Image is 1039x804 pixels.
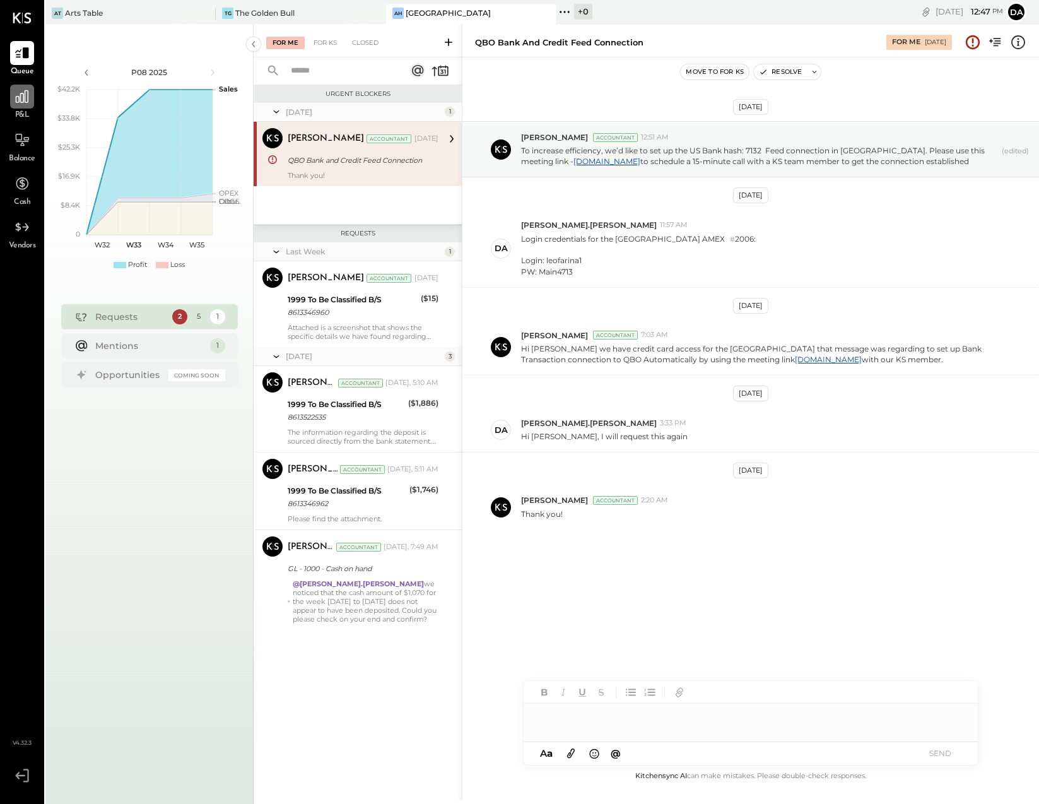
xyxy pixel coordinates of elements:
div: Urgent Blockers [260,90,455,98]
button: SEND [915,745,965,762]
span: [PERSON_NAME].[PERSON_NAME] [521,418,657,429]
a: Balance [1,128,44,165]
text: $33.8K [57,114,80,122]
button: da [1006,2,1026,22]
div: [DATE] [925,38,946,47]
span: 11:57 AM [660,220,688,230]
div: 1999 To Be Classified B/S [288,398,404,411]
a: [DOMAIN_NAME] [795,355,862,364]
div: QBO Bank and Credit Feed Connection [475,37,643,49]
a: Queue [1,41,44,78]
text: $8.4K [61,201,80,210]
div: [DATE], 5:10 AM [385,378,438,388]
div: ($1,886) [408,397,438,410]
div: 2 [172,309,187,324]
span: # [730,235,735,244]
text: W32 [95,240,110,249]
div: GL - 1000 - Cash on hand [288,562,435,575]
div: we noticed that the cash amount of $1,070 for the week [DATE] to [DATE] does not appear to have b... [293,579,438,624]
text: W35 [189,240,204,249]
span: 2:20 AM [641,495,668,505]
text: Sales [219,85,238,93]
button: Ordered List [642,684,658,701]
div: Coming Soon [168,369,225,381]
span: Cash [14,197,30,208]
text: OPEX [219,189,239,198]
div: Closed [346,37,385,49]
div: [PERSON_NAME] [288,541,334,553]
div: The Golden Bull [235,8,295,18]
div: ($1,746) [409,483,438,496]
a: [DOMAIN_NAME] [573,157,640,166]
div: Accountant [593,133,638,142]
div: QBO Bank and Credit Feed Connection [288,154,435,167]
text: $25.3K [58,143,80,151]
span: (edited) [1002,146,1029,167]
div: [PERSON_NAME] [288,272,364,285]
text: $16.9K [58,172,80,180]
div: 8613346960 [288,306,417,319]
div: [DATE] [414,134,438,144]
div: [DATE], 5:11 AM [387,464,438,475]
div: [DATE] [286,107,442,117]
span: [PERSON_NAME].[PERSON_NAME] [521,220,657,230]
strong: @[PERSON_NAME].[PERSON_NAME] [293,579,424,588]
button: Underline [574,684,590,701]
span: [PERSON_NAME] [521,132,588,143]
div: Accountant [340,465,385,474]
div: Accountant [593,331,638,340]
button: Resolve [754,64,807,80]
div: Arts Table [65,8,103,18]
div: PW: Main4713 [521,266,756,277]
text: W33 [126,240,141,249]
div: 1 [445,107,455,117]
p: Hi [PERSON_NAME], I will request this again [521,431,688,442]
button: Add URL [671,684,688,701]
div: [DATE] [414,273,438,283]
span: @ [611,747,621,759]
div: Attached is a screenshot that shows the specific details we have found regarding the credits list... [288,323,438,341]
span: Queue [11,66,34,78]
button: @ [607,745,625,761]
div: [PERSON_NAME] [288,377,336,389]
a: P&L [1,85,44,121]
button: Aa [536,747,556,760]
div: [GEOGRAPHIC_DATA] [406,8,491,18]
text: W34 [157,240,173,249]
div: Opportunities [95,369,162,381]
p: Hi [PERSON_NAME] we have credit card access for the [GEOGRAPHIC_DATA] that message was regarding ... [521,343,1004,365]
div: 3 [445,352,455,362]
div: [DATE], 7:49 AM [384,542,438,552]
div: For KS [307,37,343,49]
div: For Me [892,37,920,47]
div: ($15) [421,292,438,305]
button: Move to for ks [681,64,749,80]
div: Accountant [367,274,411,283]
div: AT [52,8,63,19]
div: Loss [170,260,185,270]
div: 1 [210,338,225,353]
div: 8613522535 [288,411,404,423]
div: [DATE] [936,6,1003,18]
div: Last Week [286,246,442,257]
div: [DATE] [733,298,768,314]
p: Login credentials for the [GEOGRAPHIC_DATA] AMEX 2006: [521,234,756,277]
div: Thank you! [288,171,438,180]
button: Bold [536,684,553,701]
button: Unordered List [623,684,639,701]
div: [DATE] [733,463,768,478]
div: Accountant [593,496,638,505]
span: 7:03 AM [641,330,668,340]
div: 8613346962 [288,497,406,510]
div: TG [222,8,233,19]
text: 0 [76,230,80,239]
span: 12:51 AM [641,133,669,143]
a: Vendors [1,215,44,252]
div: Accountant [338,379,383,387]
span: Balance [9,153,35,165]
div: + 0 [574,4,592,20]
div: Please find the attachment. [288,514,438,523]
span: a [547,747,553,759]
div: da [495,424,508,436]
span: Vendors [9,240,36,252]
